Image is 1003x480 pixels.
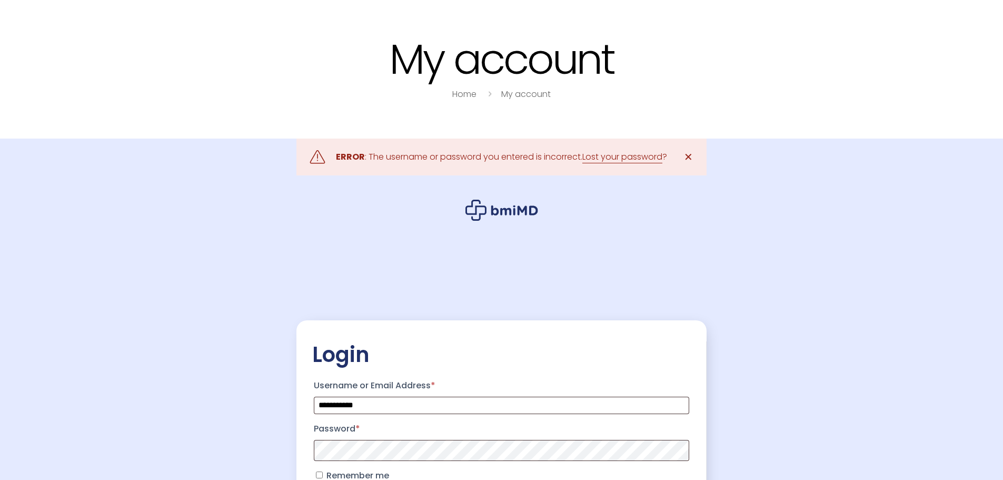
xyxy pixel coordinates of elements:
div: : The username or password you entered is incorrect. ? [336,150,667,164]
a: Home [452,88,476,100]
a: My account [501,88,551,100]
strong: ERROR [336,151,365,163]
i: breadcrumbs separator [484,88,495,100]
a: ✕ [678,146,699,168]
a: Lost your password [582,151,662,163]
label: Username or Email Address [314,377,689,394]
h1: My account [170,37,833,82]
label: Password [314,420,689,437]
input: Remember me [316,472,323,478]
h2: Login [312,341,691,368]
span: ✕ [684,150,693,164]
